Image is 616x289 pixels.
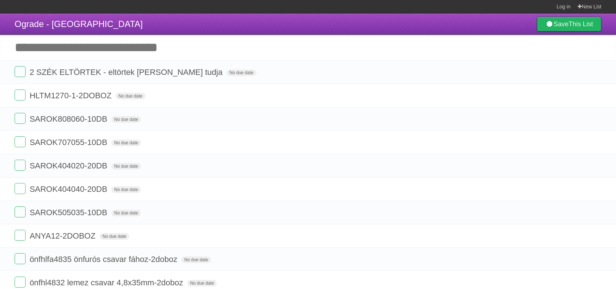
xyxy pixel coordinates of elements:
[537,17,601,31] a: SaveThis List
[30,114,109,123] span: SAROK808060-10DB
[30,185,109,194] span: SAROK404040-20DB
[111,140,141,146] span: No due date
[30,208,109,217] span: SAROK505035-10DB
[15,136,26,147] label: Done
[30,68,224,77] span: 2 SZÉK ELTÖRTEK - eltörtek [PERSON_NAME] tudja
[227,69,256,76] span: No due date
[30,231,97,240] span: ANYA12-2DOBOZ
[15,160,26,171] label: Done
[30,278,185,287] span: önfhl4832 lemez csavar 4,8x35mm-2doboz
[111,210,141,216] span: No due date
[15,253,26,264] label: Done
[15,230,26,241] label: Done
[111,116,141,123] span: No due date
[30,255,179,264] span: önfhlfa4835 önfurós csavar fához-2doboz
[181,256,211,263] span: No due date
[100,233,129,240] span: No due date
[15,206,26,217] label: Done
[15,113,26,124] label: Done
[30,138,109,147] span: SAROK707055-10DB
[15,183,26,194] label: Done
[30,161,109,170] span: SAROK404020-20DB
[569,20,593,28] b: This List
[187,280,217,286] span: No due date
[111,163,141,170] span: No due date
[116,93,145,99] span: No due date
[111,186,141,193] span: No due date
[15,90,26,100] label: Done
[15,19,143,29] span: Ograde - [GEOGRAPHIC_DATA]
[15,66,26,77] label: Done
[15,277,26,288] label: Done
[30,91,113,100] span: HLTM1270-1-2DOBOZ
